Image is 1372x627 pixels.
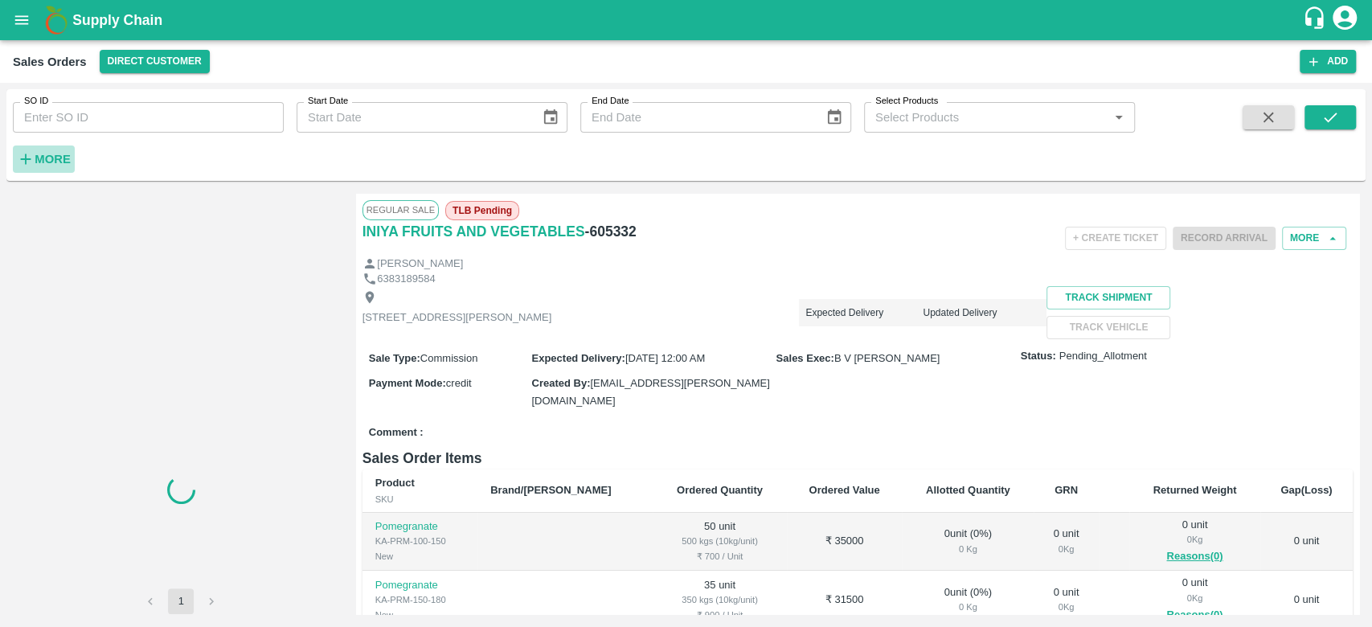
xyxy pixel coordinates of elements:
[362,447,1353,469] h6: Sales Order Items
[1046,542,1086,556] div: 0 Kg
[787,513,903,572] td: ₹ 35000
[580,102,813,133] input: End Date
[72,12,162,28] b: Supply Chain
[1142,606,1247,625] button: Reasons(0)
[377,256,463,272] p: [PERSON_NAME]
[369,425,424,441] label: Comment :
[24,95,48,108] label: SO ID
[1046,585,1086,615] div: 0 unit
[531,377,769,407] span: [EMAIL_ADDRESS][PERSON_NAME][DOMAIN_NAME]
[369,377,446,389] label: Payment Mode :
[923,305,1040,320] p: Updated Delivery
[1173,231,1276,244] span: Please dispatch the trip before ending
[375,477,415,489] b: Product
[915,585,1021,615] div: 0 unit ( 0 %)
[666,549,773,563] div: ₹ 700 / Unit
[375,592,465,607] div: KA-PRM-150-180
[1282,227,1346,250] button: More
[592,95,629,108] label: End Date
[375,492,465,506] div: SKU
[40,4,72,36] img: logo
[819,102,850,133] button: Choose date
[1046,286,1170,309] button: Track Shipment
[13,145,75,173] button: More
[1153,484,1237,496] b: Returned Weight
[625,352,705,364] span: [DATE] 12:00 AM
[362,200,439,219] span: Regular Sale
[869,107,1104,128] input: Select Products
[369,352,420,364] label: Sale Type :
[100,50,210,73] button: Select DC
[834,352,940,364] span: B V [PERSON_NAME]
[72,9,1302,31] a: Supply Chain
[585,220,637,243] h6: - 605332
[1021,349,1056,364] label: Status:
[677,484,763,496] b: Ordered Quantity
[915,527,1021,556] div: 0 unit ( 0 %)
[666,592,773,607] div: 350 kgs (10kg/unit)
[1260,513,1353,572] td: 0 unit
[915,542,1021,556] div: 0 Kg
[1046,600,1086,614] div: 0 Kg
[531,377,590,389] label: Created By :
[362,220,585,243] a: INIYA FRUITS AND VEGETABLES
[666,608,773,622] div: ₹ 900 / Unit
[653,513,786,572] td: 50 unit
[13,102,284,133] input: Enter SO ID
[1330,3,1359,37] div: account of current user
[1059,349,1147,364] span: Pending_Allotment
[13,51,87,72] div: Sales Orders
[308,95,348,108] label: Start Date
[926,484,1010,496] b: Allotted Quantity
[375,549,465,563] div: New
[362,310,552,326] p: [STREET_ADDRESS][PERSON_NAME]
[420,352,478,364] span: Commission
[531,352,625,364] label: Expected Delivery :
[1142,591,1247,605] div: 0 Kg
[297,102,529,133] input: Start Date
[1142,547,1247,566] button: Reasons(0)
[1142,576,1247,624] div: 0 unit
[3,2,40,39] button: open drawer
[168,588,194,614] button: page 1
[35,153,71,166] strong: More
[375,608,465,622] div: New
[1300,50,1356,73] button: Add
[375,578,465,593] p: Pomegranate
[809,484,879,496] b: Ordered Value
[805,305,923,320] p: Expected Delivery
[377,272,435,287] p: 6383189584
[375,519,465,535] p: Pomegranate
[1302,6,1330,35] div: customer-support
[1108,107,1129,128] button: Open
[446,377,472,389] span: credit
[490,484,611,496] b: Brand/[PERSON_NAME]
[875,95,938,108] label: Select Products
[445,201,519,220] span: TLB Pending
[1046,527,1086,556] div: 0 unit
[535,102,566,133] button: Choose date
[776,352,834,364] label: Sales Exec :
[1142,518,1247,566] div: 0 unit
[1055,484,1078,496] b: GRN
[1280,484,1332,496] b: Gap(Loss)
[1142,532,1247,547] div: 0 Kg
[666,534,773,548] div: 500 kgs (10kg/unit)
[915,600,1021,614] div: 0 Kg
[375,534,465,548] div: KA-PRM-100-150
[135,588,227,614] nav: pagination navigation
